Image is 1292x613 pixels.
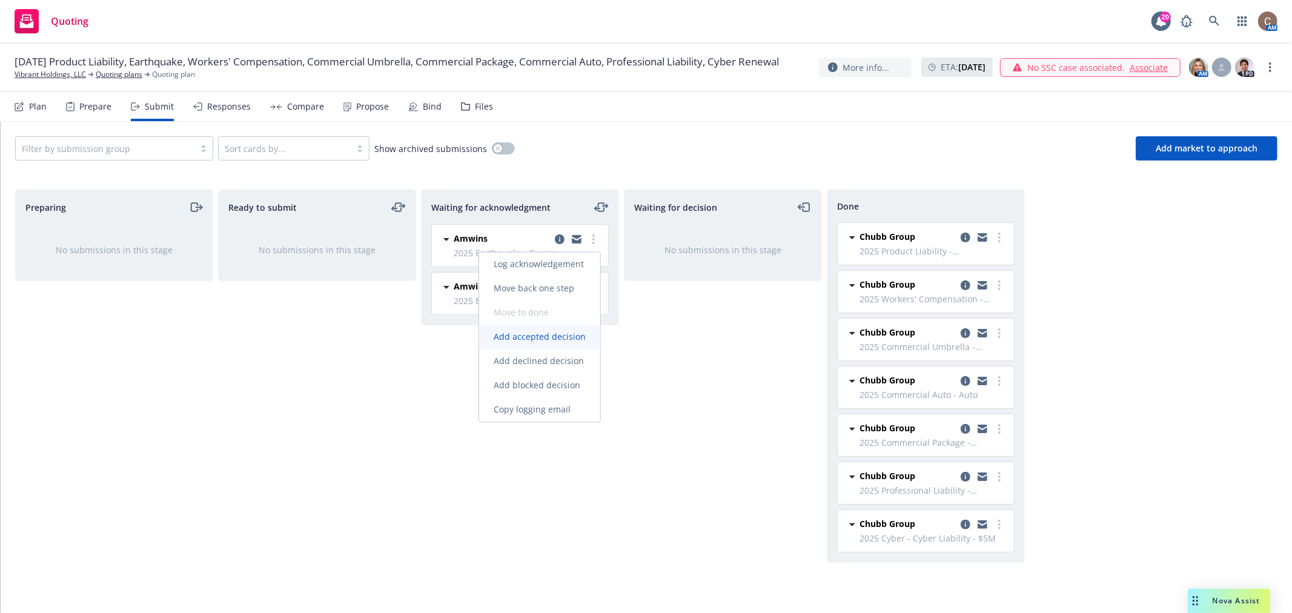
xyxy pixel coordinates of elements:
[1263,60,1277,75] a: more
[1130,61,1168,74] a: Associate
[51,16,88,26] span: Quoting
[860,230,915,243] span: Chubb Group
[145,102,174,111] div: Submit
[1189,58,1208,77] img: photo
[975,469,990,484] a: copy logging email
[860,532,1007,545] span: 2025 Cyber - Cyber Liability - $5M
[479,307,563,319] span: Move to done
[818,58,912,78] button: More info...
[454,294,601,307] span: 2025 Earthquake - Primary Earthquake $10M
[958,469,973,484] a: copy logging email
[860,517,915,530] span: Chubb Group
[423,102,442,111] div: Bind
[1202,9,1227,33] a: Search
[860,374,915,386] span: Chubb Group
[860,469,915,482] span: Chubb Group
[958,61,986,73] strong: [DATE]
[992,517,1007,532] a: more
[975,517,990,532] a: copy logging email
[374,142,487,155] span: Show archived submissions
[1213,595,1261,606] span: Nova Assist
[992,422,1007,436] a: more
[958,326,973,340] a: copy logging email
[1230,9,1254,33] a: Switch app
[479,356,598,367] span: Add declined decision
[1235,58,1254,77] img: photo
[975,326,990,340] a: copy logging email
[860,484,1007,497] span: 2025 Professional Liability - Healthcare Professional Liability $10M
[1156,142,1257,154] span: Add market to approach
[454,280,488,293] span: Amwins
[287,102,324,111] div: Compare
[837,200,859,213] span: Done
[1188,589,1270,613] button: Nova Assist
[479,283,589,294] span: Move back one step
[634,201,717,214] span: Waiting for decision
[475,102,493,111] div: Files
[975,422,990,436] a: copy logging email
[391,200,406,214] a: moveLeftRight
[860,340,1007,353] span: 2025 Commercial Umbrella - Umbrella $5M
[860,388,1007,401] span: 2025 Commercial Auto - Auto
[860,326,915,339] span: Chubb Group
[79,102,111,111] div: Prepare
[431,201,551,214] span: Waiting for acknowledgment
[797,200,812,214] a: moveLeft
[238,244,396,256] div: No submissions in this stage
[992,326,1007,340] a: more
[975,278,990,293] a: copy logging email
[96,69,142,80] a: Quoting plans
[1136,136,1277,161] button: Add market to approach
[975,374,990,388] a: copy logging email
[35,244,193,256] div: No submissions in this stage
[975,230,990,245] a: copy logging email
[860,293,1007,305] span: 2025 Workers' Compensation - Workers' Compensation
[15,55,779,69] span: [DATE] Product Liability, Earthquake, Workers' Compensation, Commercial Umbrella, Commercial Pack...
[479,404,585,416] span: Copy logging email
[1188,589,1203,613] div: Drag to move
[29,102,47,111] div: Plan
[860,436,1007,449] span: 2025 Commercial Package - Commercial Package
[958,230,973,245] a: copy logging email
[479,259,598,270] span: Log acknowledgement
[594,200,609,214] a: moveLeftRight
[1174,9,1199,33] a: Report a Bug
[479,380,595,391] span: Add blocked decision
[843,61,889,74] span: More info...
[958,517,973,532] a: copy logging email
[992,374,1007,388] a: more
[454,247,601,259] span: 2025 Earthquake - Excess Earthquake $10M xs $10M
[644,244,802,256] div: No submissions in this stage
[860,245,1007,257] span: 2025 Product Liability - Products/E&O - $10M
[188,200,203,214] a: moveRight
[207,102,251,111] div: Responses
[1160,12,1171,22] div: 20
[958,278,973,293] a: copy logging email
[10,4,93,38] a: Quoting
[860,422,915,434] span: Chubb Group
[992,230,1007,245] a: more
[860,278,915,291] span: Chubb Group
[152,69,195,80] span: Quoting plan
[1027,61,1125,74] span: No SSC case associated.
[356,102,389,111] div: Propose
[228,201,297,214] span: Ready to submit
[941,61,986,73] span: ETA :
[479,331,600,343] span: Add accepted decision
[958,374,973,388] a: copy logging email
[1258,12,1277,31] img: photo
[569,232,584,247] a: copy logging email
[552,232,567,247] a: copy logging email
[15,69,86,80] a: Vibrant Holdings, LLC
[958,422,973,436] a: copy logging email
[25,201,66,214] span: Preparing
[992,469,1007,484] a: more
[454,232,488,245] span: Amwins
[992,278,1007,293] a: more
[586,232,601,247] a: more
